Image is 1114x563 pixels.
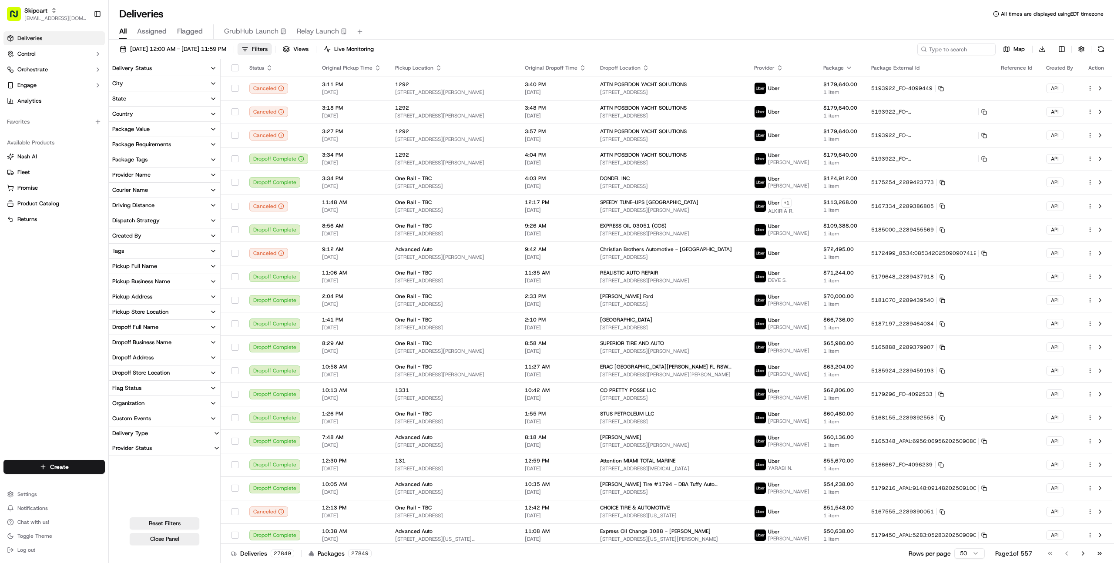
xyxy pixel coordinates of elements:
button: API [1046,201,1064,211]
a: 💻API Documentation [70,191,143,207]
button: 5167555_2289390051 [871,508,945,515]
div: Canceled [249,107,288,117]
a: Promise [7,184,101,192]
button: 5186667_FO-4096239 [871,461,944,468]
button: 5179450_APAL:5283:0528320250909069342 [871,532,987,539]
button: +1 [782,198,792,208]
button: Delivery Status [109,61,220,76]
span: 5186667_FO-4096239 [871,461,933,468]
span: 3:57 PM [525,128,586,135]
button: Refresh [1095,43,1107,55]
button: Nash AI [3,150,105,164]
img: uber-new-logo.jpeg [755,436,766,447]
div: Action [1087,64,1105,71]
span: [DATE] [322,136,381,143]
button: [EMAIL_ADDRESS][DOMAIN_NAME] [24,15,87,22]
button: Package Requirements [109,137,220,152]
span: Pickup Location [395,64,433,71]
span: [STREET_ADDRESS] [600,112,740,119]
span: Orchestrate [17,66,48,74]
img: uber-new-logo.jpeg [755,389,766,400]
img: uber-new-logo.jpeg [755,130,766,141]
button: API [1046,342,1064,352]
button: Country [109,107,220,121]
span: [STREET_ADDRESS][PERSON_NAME] [395,112,511,119]
button: See all [135,111,158,122]
span: [DATE] [525,112,586,119]
div: Canceled [249,83,288,94]
button: API [1046,131,1064,140]
button: API [1046,178,1064,187]
span: [STREET_ADDRESS][PERSON_NAME] [395,136,511,143]
button: 5179216_APAL:9148:0914820250910070517 [871,485,987,492]
img: uber-new-logo.jpeg [755,342,766,353]
span: Created By [1046,64,1073,71]
button: Package Value [109,122,220,137]
div: Start new chat [39,83,143,92]
img: uber-new-logo.jpeg [755,459,766,470]
div: API [1046,366,1064,375]
button: Organization [109,396,220,411]
div: Package Value [112,125,150,133]
img: uber-new-logo.jpeg [755,318,766,329]
button: City [109,76,220,91]
img: uber-new-logo.jpeg [755,506,766,517]
span: 3:27 PM [322,128,381,135]
span: [DATE] [322,89,381,96]
div: Country [112,110,133,118]
button: Engage [3,78,105,92]
div: Courier Name [112,186,148,194]
span: [DATE] [322,112,381,119]
button: 5185000_2289455569 [871,226,945,233]
div: API [1046,436,1064,446]
button: Canceled [249,248,288,258]
div: Pickup Address [112,293,152,301]
span: Engage [17,81,37,89]
button: [DATE] 12:00 AM - [DATE] 11:59 PM [116,43,230,55]
input: Got a question? Start typing here... [23,56,157,65]
button: 5185924_2289459193 [871,367,945,374]
button: Start new chat [148,86,158,96]
div: API [1046,225,1064,235]
button: Canceled [249,130,288,141]
img: uber-new-logo.jpeg [755,201,766,212]
img: 1736555255976-a54dd68f-1ca7-489b-9aae-adbdc363a1c4 [9,83,24,99]
span: Settings [17,491,37,498]
span: Filters [252,45,268,53]
button: 5181070_2289439540 [871,297,945,304]
div: API [1046,413,1064,422]
button: Views [279,43,312,55]
div: Available Products [3,136,105,150]
div: Pickup Store Location [112,308,168,316]
img: 2790269178180_0ac78f153ef27d6c0503_72.jpg [18,83,34,99]
button: Canceled [249,506,288,517]
span: Package [823,64,844,71]
img: 1736555255976-a54dd68f-1ca7-489b-9aae-adbdc363a1c4 [17,135,24,142]
button: Canceled [249,201,288,211]
img: Farooq Akhtar [9,127,23,141]
img: uber-new-logo.jpeg [755,224,766,235]
span: Original Dropoff Time [525,64,577,71]
div: API [1046,154,1064,164]
a: Nash AI [7,153,101,161]
img: uber-new-logo.jpeg [755,271,766,282]
span: [STREET_ADDRESS][PERSON_NAME] [395,89,511,96]
div: Dropoff Business Name [112,338,171,346]
span: 3:11 PM [322,81,381,88]
div: Dropoff Full Name [112,323,158,331]
button: Dropoff Complete [249,154,308,164]
button: API [1046,107,1064,117]
span: Provider [754,64,775,71]
span: Create [50,462,69,471]
div: We're available if you need us! [39,92,120,99]
div: API [1046,507,1064,516]
span: 5187197_2289464034 [871,320,934,327]
div: Pickup Full Name [112,262,157,270]
span: 3:48 PM [525,104,586,111]
button: Fleet [3,165,105,179]
button: Custom Events [109,411,220,426]
span: 5179648_2289437918 [871,273,934,280]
